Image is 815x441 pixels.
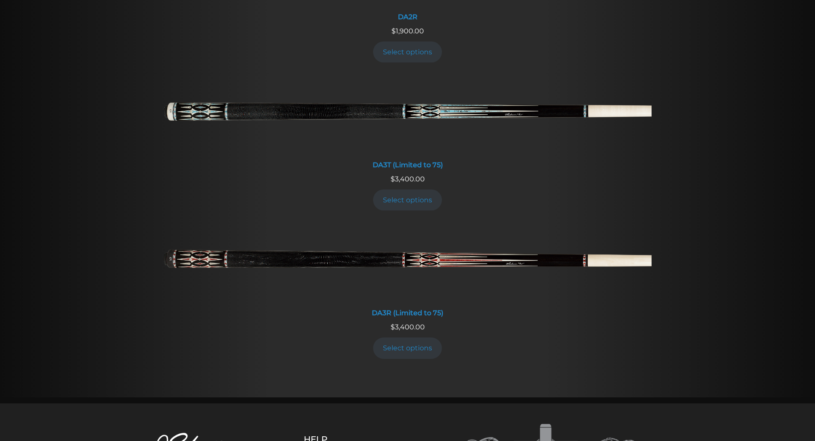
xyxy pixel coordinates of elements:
[164,13,652,21] div: DA2R
[164,222,652,322] a: DA3R (Limited to 75) DA3R (Limited to 75)
[391,323,395,331] span: $
[391,323,425,331] span: 3,400.00
[391,175,395,183] span: $
[164,74,652,156] img: DA3T (Limited to 75)
[373,41,442,62] a: Add to cart: “DA2R”
[164,222,652,304] img: DA3R (Limited to 75)
[373,189,442,210] a: Add to cart: “DA3T (Limited to 75)”
[391,27,424,35] span: 1,900.00
[373,337,442,358] a: Add to cart: “DA3R (Limited to 75)”
[164,74,652,174] a: DA3T (Limited to 75) DA3T (Limited to 75)
[391,175,425,183] span: 3,400.00
[164,161,652,169] div: DA3T (Limited to 75)
[391,27,396,35] span: $
[164,309,652,317] div: DA3R (Limited to 75)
